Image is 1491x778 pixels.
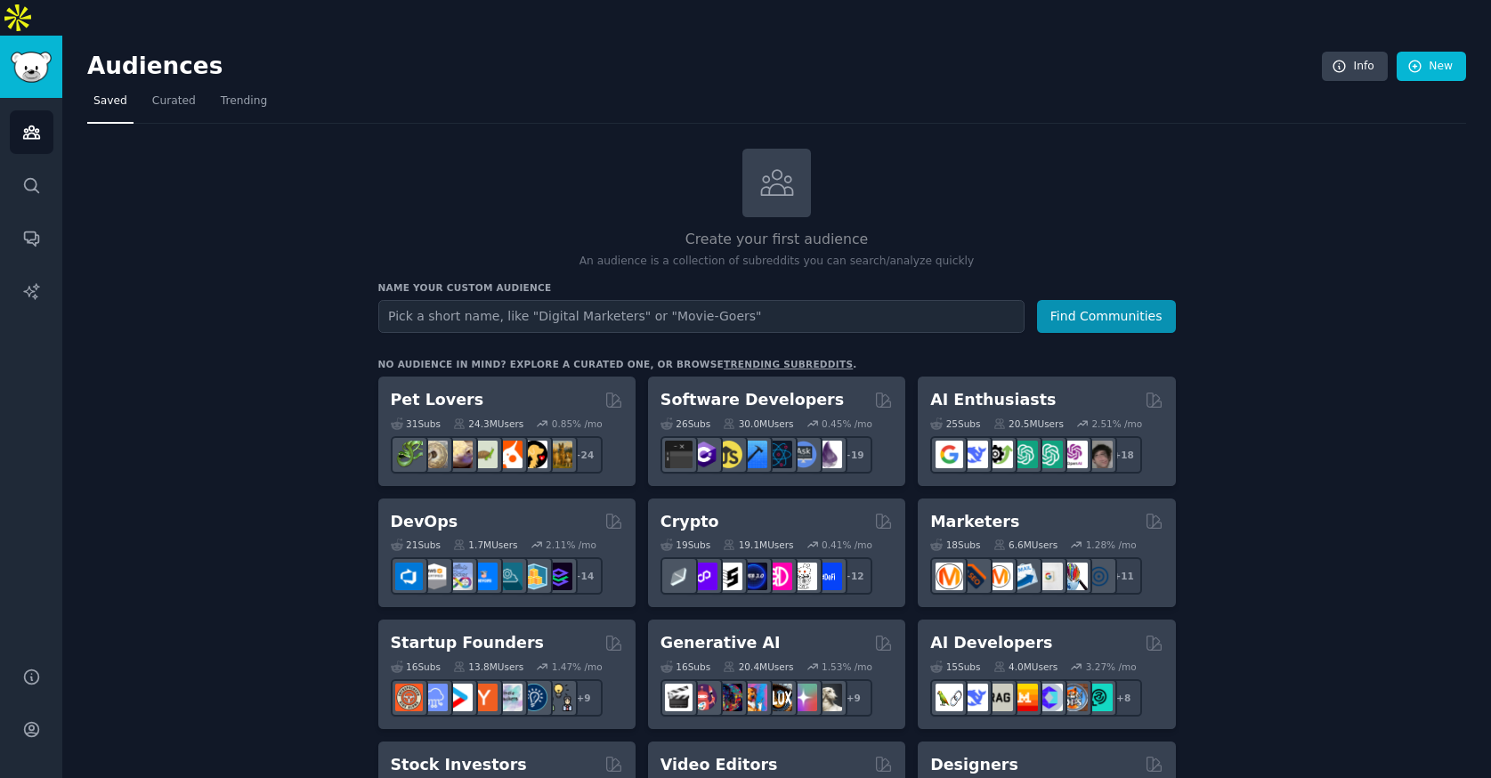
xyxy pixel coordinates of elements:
div: 1.28 % /mo [1086,539,1137,551]
img: 0xPolygon [690,563,717,590]
div: + 12 [835,557,872,595]
img: Entrepreneurship [520,684,547,711]
div: 19 Sub s [660,539,710,551]
div: 15 Sub s [930,660,980,673]
img: EntrepreneurRideAlong [395,684,423,711]
a: Info [1322,52,1388,82]
img: web3 [740,563,767,590]
img: platformengineering [495,563,523,590]
div: 30.0M Users [723,417,793,430]
div: + 9 [565,679,603,717]
h2: Create your first audience [378,229,1176,251]
h2: Stock Investors [391,754,527,776]
img: turtle [470,441,498,468]
img: ycombinator [470,684,498,711]
img: googleads [1035,563,1063,590]
img: chatgpt_promptDesign [1010,441,1038,468]
img: aws_cdk [520,563,547,590]
img: startup [445,684,473,711]
div: 24.3M Users [453,417,523,430]
img: Docker_DevOps [445,563,473,590]
div: 20.4M Users [723,660,793,673]
img: AIDevelopersSociety [1085,684,1113,711]
h2: Designers [930,754,1018,776]
div: 4.0M Users [993,660,1058,673]
img: FluxAI [765,684,792,711]
img: DeepSeek [960,684,988,711]
div: 31 Sub s [391,417,441,430]
div: + 14 [565,557,603,595]
img: GoogleGeminiAI [936,441,963,468]
a: Saved [87,87,134,124]
img: csharp [690,441,717,468]
img: iOSProgramming [740,441,767,468]
div: No audience in mind? Explore a curated one, or browse . [378,358,857,370]
img: defi_ [814,563,842,590]
div: + 18 [1105,436,1142,474]
input: Pick a short name, like "Digital Marketers" or "Movie-Goers" [378,300,1025,333]
img: GummySearch logo [11,52,52,83]
div: 20.5M Users [993,417,1064,430]
div: 0.45 % /mo [822,417,872,430]
h2: Generative AI [660,632,781,654]
img: ballpython [420,441,448,468]
div: 1.47 % /mo [552,660,603,673]
h2: Startup Founders [391,632,544,654]
div: + 8 [1105,679,1142,717]
h2: DevOps [391,511,458,533]
h2: Audiences [87,53,1322,81]
h2: Pet Lovers [391,389,484,411]
img: content_marketing [936,563,963,590]
img: DevOpsLinks [470,563,498,590]
img: CryptoNews [790,563,817,590]
a: Curated [146,87,202,124]
img: PetAdvice [520,441,547,468]
img: growmybusiness [545,684,572,711]
img: defiblockchain [765,563,792,590]
img: deepdream [715,684,742,711]
div: 26 Sub s [660,417,710,430]
img: Rag [985,684,1013,711]
div: 0.41 % /mo [822,539,872,551]
h2: Crypto [660,511,719,533]
img: chatgpt_prompts_ [1035,441,1063,468]
h2: Software Developers [660,389,844,411]
button: Find Communities [1037,300,1176,333]
span: Saved [93,93,127,109]
h2: Marketers [930,511,1019,533]
img: ethfinance [665,563,693,590]
img: software [665,441,693,468]
img: reactnative [765,441,792,468]
span: Trending [221,93,267,109]
div: + 9 [835,679,872,717]
img: AskComputerScience [790,441,817,468]
div: 2.11 % /mo [546,539,596,551]
img: leopardgeckos [445,441,473,468]
div: + 24 [565,436,603,474]
img: sdforall [740,684,767,711]
img: starryai [790,684,817,711]
img: llmops [1060,684,1088,711]
div: 6.6M Users [993,539,1058,551]
div: 18 Sub s [930,539,980,551]
img: azuredevops [395,563,423,590]
img: herpetology [395,441,423,468]
img: aivideo [665,684,693,711]
img: MistralAI [1010,684,1038,711]
img: DeepSeek [960,441,988,468]
div: 21 Sub s [391,539,441,551]
img: PlatformEngineers [545,563,572,590]
div: + 19 [835,436,872,474]
h2: AI Developers [930,632,1052,654]
div: 25 Sub s [930,417,980,430]
div: 13.8M Users [453,660,523,673]
div: 16 Sub s [391,660,441,673]
div: 1.7M Users [453,539,518,551]
h3: Name your custom audience [378,281,1176,294]
img: elixir [814,441,842,468]
div: 3.27 % /mo [1086,660,1137,673]
img: dogbreed [545,441,572,468]
div: 2.51 % /mo [1091,417,1142,430]
img: AskMarketing [985,563,1013,590]
a: New [1397,52,1466,82]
